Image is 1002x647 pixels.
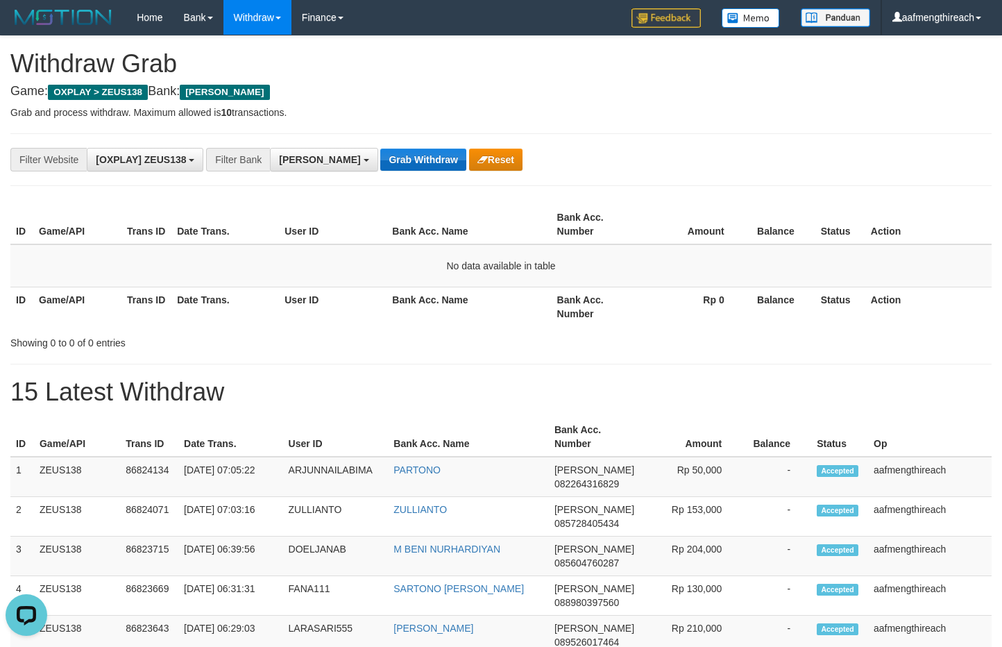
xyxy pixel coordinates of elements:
button: [OXPLAY] ZEUS138 [87,148,203,171]
td: aafmengthireach [868,457,992,497]
th: Bank Acc. Name [387,287,551,326]
th: Status [815,287,865,326]
th: Bank Acc. Number [552,287,640,326]
td: FANA111 [283,576,389,616]
span: OXPLAY > ZEUS138 [48,85,148,100]
button: Grab Withdraw [380,149,466,171]
th: Status [811,417,868,457]
span: Accepted [817,584,858,596]
span: [PERSON_NAME] [180,85,269,100]
a: M BENI NURHARDIYAN [393,544,500,555]
th: ID [10,205,33,244]
td: - [742,576,811,616]
td: ZEUS138 [34,576,120,616]
a: SARTONO [PERSON_NAME] [393,583,524,594]
td: 2 [10,497,34,537]
td: 4 [10,576,34,616]
th: Amount [640,417,742,457]
td: [DATE] 06:31:31 [178,576,283,616]
th: Trans ID [121,287,171,326]
td: Rp 130,000 [640,576,742,616]
th: ID [10,417,34,457]
td: 86824071 [120,497,178,537]
td: aafmengthireach [868,576,992,616]
td: Rp 204,000 [640,537,742,576]
th: Action [865,205,992,244]
th: Game/API [34,417,120,457]
th: Amount [640,205,745,244]
td: 86824134 [120,457,178,497]
span: Copy 085604760287 to clipboard [554,557,619,569]
td: Rp 153,000 [640,497,742,537]
button: [PERSON_NAME] [270,148,377,171]
th: Op [868,417,992,457]
a: ZULLIANTO [393,504,447,515]
td: [DATE] 07:03:16 [178,497,283,537]
th: ID [10,287,33,326]
span: [PERSON_NAME] [279,154,360,165]
td: DOELJANAB [283,537,389,576]
span: [PERSON_NAME] [554,504,634,515]
td: ZEUS138 [34,537,120,576]
td: Rp 50,000 [640,457,742,497]
span: Accepted [817,505,858,516]
span: [PERSON_NAME] [554,623,634,634]
strong: 10 [221,107,232,118]
th: Status [815,205,865,244]
div: Filter Bank [206,148,270,171]
h4: Game: Bank: [10,85,992,99]
button: Open LiveChat chat widget [6,6,47,47]
th: Balance [742,417,811,457]
td: aafmengthireach [868,497,992,537]
th: Bank Acc. Number [552,205,640,244]
span: Accepted [817,544,858,556]
td: ZULLIANTO [283,497,389,537]
td: aafmengthireach [868,537,992,576]
th: Rp 0 [640,287,745,326]
th: Date Trans. [171,205,279,244]
th: User ID [279,205,387,244]
th: Bank Acc. Name [388,417,549,457]
p: Grab and process withdraw. Maximum allowed is transactions. [10,106,992,119]
td: - [742,457,811,497]
th: User ID [279,287,387,326]
img: Button%20Memo.svg [722,8,780,28]
td: [DATE] 07:05:22 [178,457,283,497]
button: Reset [469,149,523,171]
td: ZEUS138 [34,497,120,537]
span: Copy 085728405434 to clipboard [554,518,619,529]
td: - [742,497,811,537]
th: User ID [283,417,389,457]
th: Trans ID [121,205,171,244]
h1: 15 Latest Withdraw [10,378,992,406]
span: [PERSON_NAME] [554,544,634,555]
th: Balance [745,205,815,244]
th: Action [865,287,992,326]
span: Accepted [817,623,858,635]
a: [PERSON_NAME] [393,623,473,634]
span: [PERSON_NAME] [554,583,634,594]
img: Feedback.jpg [631,8,701,28]
th: Bank Acc. Name [387,205,551,244]
th: Game/API [33,205,121,244]
td: 86823715 [120,537,178,576]
div: Filter Website [10,148,87,171]
span: Copy 088980397560 to clipboard [554,597,619,608]
th: Date Trans. [171,287,279,326]
span: [OXPLAY] ZEUS138 [96,154,186,165]
td: 3 [10,537,34,576]
td: 1 [10,457,34,497]
img: panduan.png [801,8,870,27]
td: - [742,537,811,576]
img: MOTION_logo.png [10,7,116,28]
td: ZEUS138 [34,457,120,497]
td: [DATE] 06:39:56 [178,537,283,576]
span: Copy 082264316829 to clipboard [554,478,619,489]
h1: Withdraw Grab [10,50,992,78]
th: Bank Acc. Number [549,417,640,457]
td: 86823669 [120,576,178,616]
td: ARJUNNAILABIMA [283,457,389,497]
th: Trans ID [120,417,178,457]
span: [PERSON_NAME] [554,464,634,476]
th: Balance [745,287,815,326]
